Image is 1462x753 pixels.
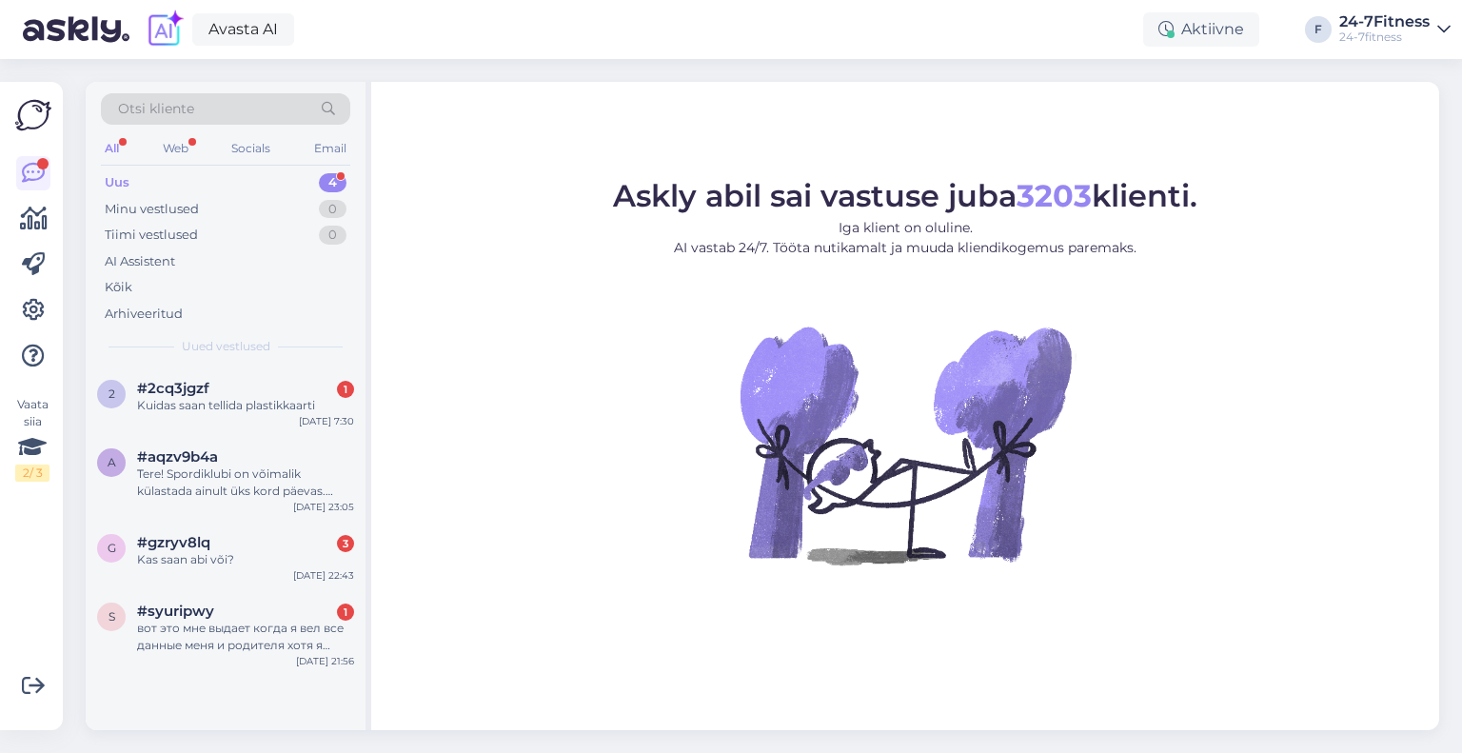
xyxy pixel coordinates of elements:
div: Vaata siia [15,396,49,482]
span: g [108,541,116,555]
div: All [101,136,123,161]
div: Arhiveeritud [105,305,183,324]
p: Iga klient on oluline. AI vastab 24/7. Tööta nutikamalt ja muuda kliendikogemus paremaks. [613,218,1197,258]
div: 24-7Fitness [1339,14,1430,30]
div: 24-7fitness [1339,30,1430,45]
div: 0 [319,226,346,245]
div: Web [159,136,192,161]
div: Tiimi vestlused [105,226,198,245]
div: Kõik [105,278,132,297]
b: 3203 [1017,177,1092,214]
div: Socials [227,136,274,161]
span: Otsi kliente [118,99,194,119]
div: вот это мне выдает когда я вел все данные меня и родителя хотя я ВОШЕЛ В СЕСТЕМУ ПОРОЛЬ И ПОЧТУ А... [137,620,354,654]
div: Aktiivne [1143,12,1259,47]
div: [DATE] 21:56 [296,654,354,668]
div: Uus [105,173,129,192]
div: 2 / 3 [15,465,49,482]
a: Avasta AI [192,13,294,46]
img: Askly Logo [15,97,51,133]
div: Tere! Spordiklubi on võimalik külastada ainult üks kord päevas. Kuna vajutasite sisenemisnuppu ko... [137,466,354,500]
span: Uued vestlused [182,338,270,355]
div: Kuidas saan tellida plastikkaarti [137,397,354,414]
span: Askly abil sai vastuse juba klienti. [613,177,1197,214]
div: 3 [337,535,354,552]
span: #2cq3jgzf [137,380,209,397]
div: [DATE] 22:43 [293,568,354,583]
span: 2 [109,386,115,401]
div: AI Assistent [105,252,175,271]
div: Minu vestlused [105,200,199,219]
span: a [108,455,116,469]
div: 0 [319,200,346,219]
span: #gzryv8lq [137,534,210,551]
div: Email [310,136,350,161]
div: F [1305,16,1332,43]
img: No Chat active [734,273,1077,616]
div: 4 [319,173,346,192]
span: #aqzv9b4a [137,448,218,466]
img: explore-ai [145,10,185,50]
div: 1 [337,381,354,398]
span: s [109,609,115,624]
div: [DATE] 23:05 [293,500,354,514]
div: Kas saan abi või? [137,551,354,568]
div: 1 [337,604,354,621]
span: #syuripwy [137,603,214,620]
a: 24-7Fitness24-7fitness [1339,14,1451,45]
div: [DATE] 7:30 [299,414,354,428]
